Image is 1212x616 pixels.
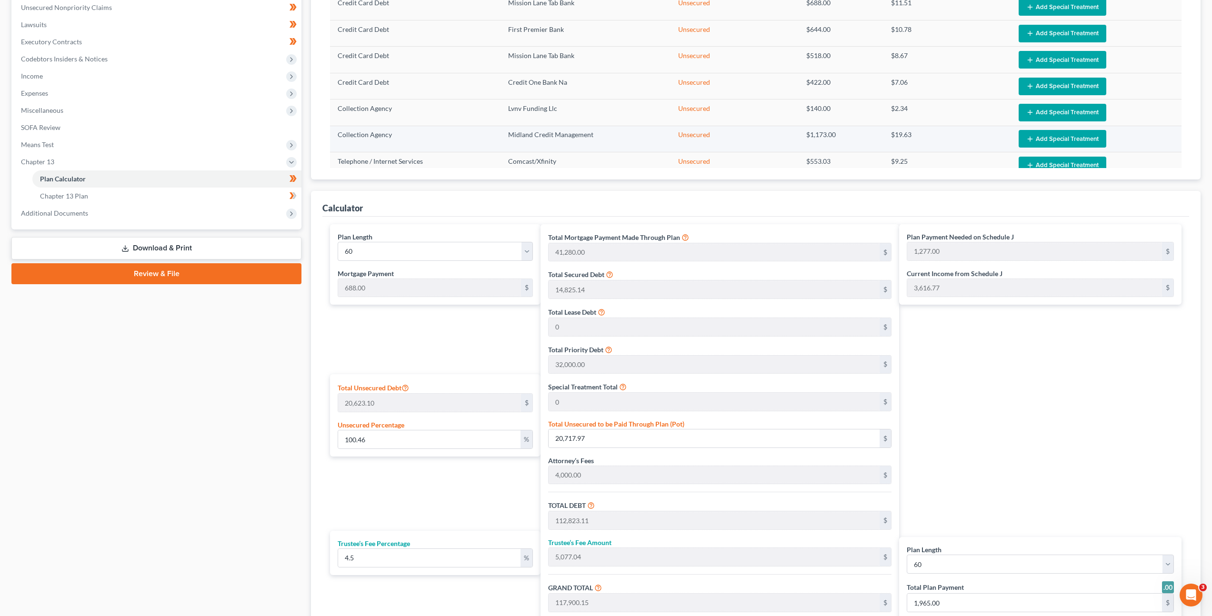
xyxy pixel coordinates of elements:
[40,175,86,183] span: Plan Calculator
[671,73,798,99] td: Unsecured
[549,511,880,529] input: 0.00
[883,20,1011,47] td: $10.78
[799,73,884,99] td: $422.00
[799,126,884,152] td: $1,173.00
[322,202,363,214] div: Calculator
[548,456,594,466] label: Attorney’s Fees
[1019,157,1106,174] button: Add Special Treatment
[880,511,891,529] div: $
[548,537,611,547] label: Trustee’s Fee Amount
[549,393,880,411] input: 0.00
[549,318,880,336] input: 0.00
[21,20,47,29] span: Lawsuits
[880,393,891,411] div: $
[521,430,532,448] div: %
[907,279,1162,297] input: 0.00
[501,152,671,179] td: Comcast/Xfinity
[330,126,501,152] td: Collection Agency
[1019,104,1106,121] button: Add Special Treatment
[880,466,891,484] div: $
[501,20,671,47] td: First Premier Bank
[880,318,891,336] div: $
[1019,130,1106,148] button: Add Special Treatment
[880,280,891,298] div: $
[549,466,880,484] input: 0.00
[11,263,301,284] a: Review & File
[1019,25,1106,42] button: Add Special Treatment
[883,152,1011,179] td: $9.25
[21,106,63,114] span: Miscellaneous
[907,545,942,555] label: Plan Length
[40,192,88,200] span: Chapter 13 Plan
[13,33,301,50] a: Executory Contracts
[21,3,112,11] span: Unsecured Nonpriority Claims
[907,594,1162,612] input: 0.00
[1199,584,1207,591] span: 3
[883,47,1011,73] td: $8.67
[21,55,108,63] span: Codebtors Insiders & Notices
[32,188,301,205] a: Chapter 13 Plan
[549,356,880,374] input: 0.00
[330,99,501,126] td: Collection Agency
[671,99,798,126] td: Unsecured
[21,89,48,97] span: Expenses
[880,548,891,566] div: $
[799,99,884,126] td: $140.00
[338,268,394,278] label: Mortgage Payment
[1019,51,1106,69] button: Add Special Treatment
[11,237,301,259] a: Download & Print
[548,345,603,355] label: Total Priority Debt
[549,280,880,298] input: 0.00
[907,582,964,592] label: Total Plan Payment
[21,140,54,149] span: Means Test
[548,419,684,429] label: Total Unsecured to be Paid Through Plan (Pot)
[330,73,501,99] td: Credit Card Debt
[548,500,586,510] label: TOTAL DEBT
[501,126,671,152] td: Midland Credit Management
[799,152,884,179] td: $553.03
[338,232,372,242] label: Plan Length
[338,538,410,548] label: Trustee’s Fee Percentage
[907,242,1162,260] input: 0.00
[21,72,43,80] span: Income
[338,394,521,412] input: 0.00
[13,16,301,33] a: Lawsuits
[338,430,521,448] input: 0.00
[21,209,88,217] span: Additional Documents
[13,119,301,136] a: SOFA Review
[883,99,1011,126] td: $2.34
[330,20,501,47] td: Credit Card Debt
[549,594,880,612] input: 0.00
[521,549,532,567] div: %
[501,99,671,126] td: Lvnv Funding Llc
[501,47,671,73] td: Mission Lane Tab Bank
[799,20,884,47] td: $644.00
[671,47,798,73] td: Unsecured
[521,279,532,297] div: $
[1162,279,1173,297] div: $
[548,382,618,392] label: Special Treatment Total
[32,170,301,188] a: Plan Calculator
[549,429,880,447] input: 0.00
[338,420,404,430] label: Unsecured Percentage
[548,583,593,593] label: GRAND TOTAL
[1180,584,1202,606] iframe: Intercom live chat
[907,268,1002,278] label: Current Income from Schedule J
[907,232,1014,242] label: Plan Payment Needed on Schedule J
[549,548,880,566] input: 0.00
[21,123,60,131] span: SOFA Review
[883,73,1011,99] td: $7.06
[883,126,1011,152] td: $19.63
[338,279,521,297] input: 0.00
[1162,242,1173,260] div: $
[880,594,891,612] div: $
[1162,594,1173,612] div: $
[330,47,501,73] td: Credit Card Debt
[880,243,891,261] div: $
[548,269,604,279] label: Total Secured Debt
[1019,78,1106,95] button: Add Special Treatment
[338,549,521,567] input: 0.00
[21,158,54,166] span: Chapter 13
[880,429,891,447] div: $
[549,243,880,261] input: 0.00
